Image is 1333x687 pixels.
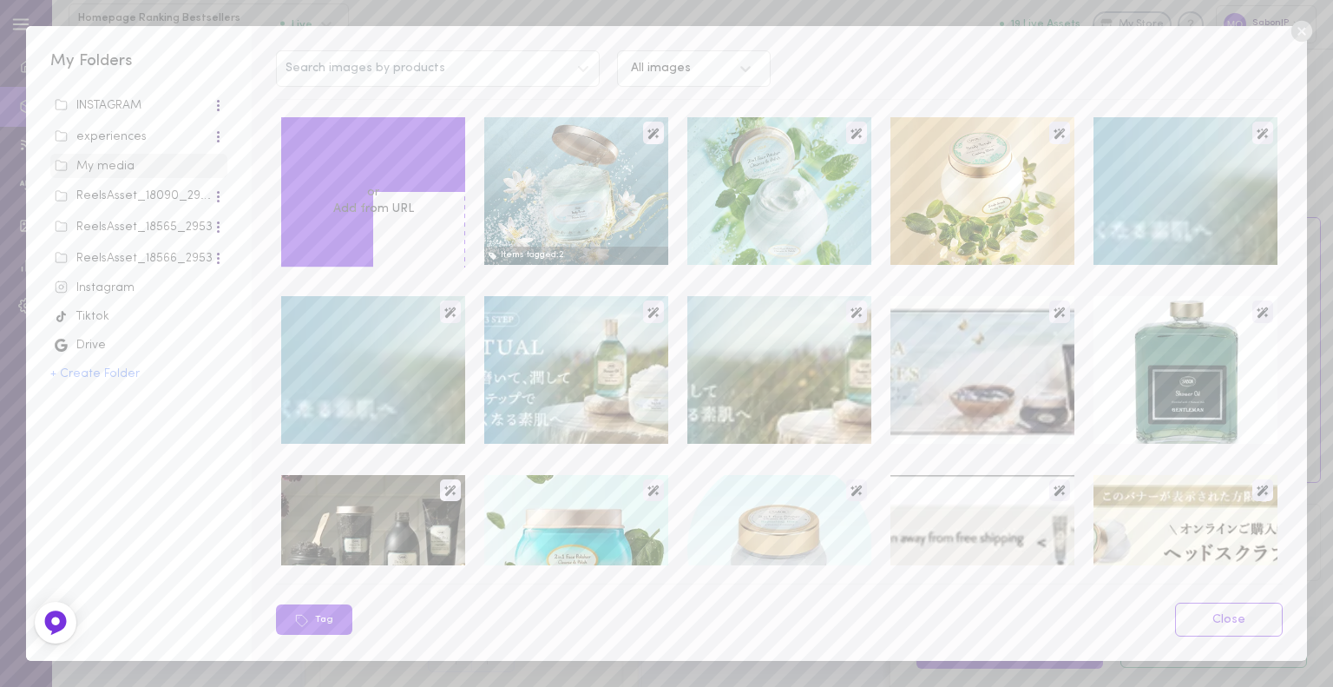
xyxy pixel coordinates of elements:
[55,158,223,175] div: My media
[50,122,227,149] span: experiences
[55,308,223,326] div: Tiktok
[50,92,227,118] span: INSTAGRAM
[276,604,352,635] button: Tag
[55,337,223,354] div: Drive
[631,63,691,75] div: All images
[55,219,213,236] div: ReelsAsset_18565_2953
[332,167,415,184] label: Upload media
[252,26,1306,660] div: Search images by productsAll imagesUpload mediaorAdd from URLItems tagged:2imageimageimageimageim...
[333,202,414,215] span: Add from URL
[50,154,227,178] span: unsorted
[1175,603,1283,637] a: Close
[55,280,223,297] div: Instagram
[55,129,213,146] div: experiences
[43,610,69,636] img: Feedback Button
[50,214,227,240] span: ReelsAsset_18565_2953
[50,182,227,208] span: ReelsAsset_18090_2953
[332,184,415,201] span: or
[50,244,227,270] span: ReelsAsset_18566_2953
[50,368,140,380] button: + Create Folder
[50,53,133,69] span: My Folders
[55,250,213,268] div: ReelsAsset_18566_2953
[55,97,213,115] div: INSTAGRAM
[286,63,445,75] span: Search images by products
[55,188,213,205] div: ReelsAsset_18090_2953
